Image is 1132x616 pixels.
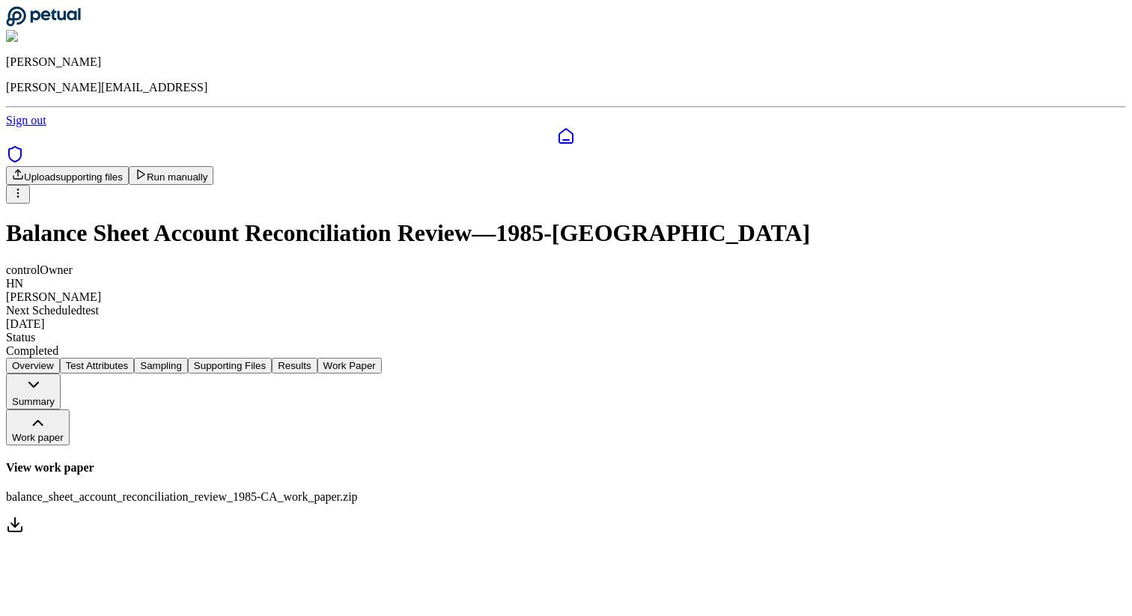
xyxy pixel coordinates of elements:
[6,127,1126,145] a: Dashboard
[6,185,30,204] button: More Options
[129,166,214,185] button: Run manually
[6,219,1126,247] h1: Balance Sheet Account Reconciliation Review — 1985-[GEOGRAPHIC_DATA]
[6,358,1126,373] nav: Tabs
[12,432,64,443] span: Work paper
[6,290,101,303] span: [PERSON_NAME]
[317,358,382,373] button: Work Paper
[6,304,1126,317] div: Next Scheduled test
[6,114,46,126] a: Sign out
[6,461,1126,475] h4: View work paper
[6,16,81,29] a: Go to Dashboard
[6,373,61,409] button: Summary
[6,166,129,185] button: Uploadsupporting files
[6,490,1126,504] p: balance_sheet_account_reconciliation_review_1985-CA_work_paper.zip
[134,358,188,373] button: Sampling
[6,277,23,290] span: HN
[6,153,24,165] a: SOC 1 Reports
[6,344,1126,358] div: Completed
[12,396,55,407] span: Summary
[60,358,135,373] button: Test Attributes
[6,409,70,445] button: Work paper
[6,55,1126,69] p: [PERSON_NAME]
[6,81,1126,94] p: [PERSON_NAME][EMAIL_ADDRESS]
[6,317,1126,331] div: [DATE]
[6,358,60,373] button: Overview
[272,358,317,373] button: Results
[6,331,1126,344] div: Status
[6,263,1126,277] div: control Owner
[188,358,272,373] button: Supporting Files
[6,30,109,43] img: Roberto Fernandez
